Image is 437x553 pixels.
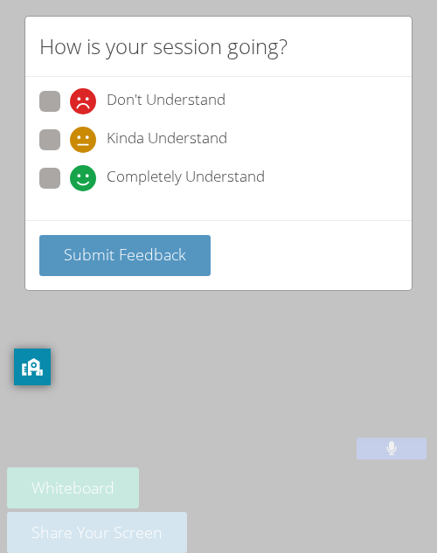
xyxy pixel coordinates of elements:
[107,127,227,153] span: Kinda Understand
[64,244,186,265] span: Submit Feedback
[107,165,265,191] span: Completely Understand
[39,31,288,62] h2: How is your session going?
[107,88,225,114] span: Don't Understand
[39,235,211,276] button: Submit Feedback
[14,349,51,385] button: privacy banner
